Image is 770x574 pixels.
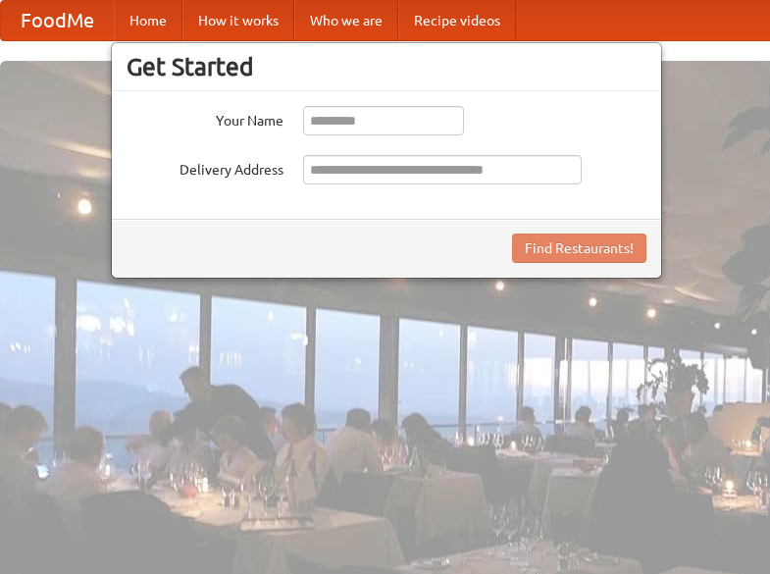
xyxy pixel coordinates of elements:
[398,1,516,40] a: Recipe videos
[127,106,283,130] label: Your Name
[1,1,114,40] a: FoodMe
[127,155,283,180] label: Delivery Address
[182,1,294,40] a: How it works
[512,234,646,263] button: Find Restaurants!
[294,1,398,40] a: Who we are
[127,52,646,81] h3: Get Started
[114,1,182,40] a: Home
